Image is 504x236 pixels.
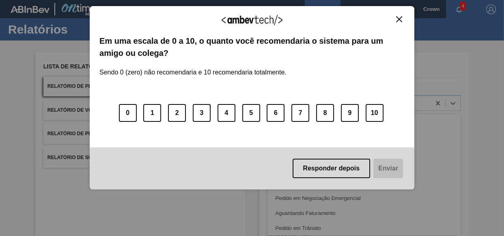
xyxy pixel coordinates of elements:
[99,59,286,76] label: Sendo 0 (zero) não recomendaria e 10 recomendaria totalmente.
[222,15,282,25] img: Logo Ambevtech
[267,104,284,122] button: 6
[168,104,186,122] button: 2
[316,104,334,122] button: 8
[242,104,260,122] button: 5
[218,104,235,122] button: 4
[394,16,405,23] button: Close
[293,159,370,178] button: Responder depois
[119,104,137,122] button: 0
[396,16,402,22] img: Close
[341,104,359,122] button: 9
[99,35,405,60] label: Em uma escala de 0 a 10, o quanto você recomendaria o sistema para um amigo ou colega?
[366,104,383,122] button: 10
[143,104,161,122] button: 1
[193,104,211,122] button: 3
[291,104,309,122] button: 7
